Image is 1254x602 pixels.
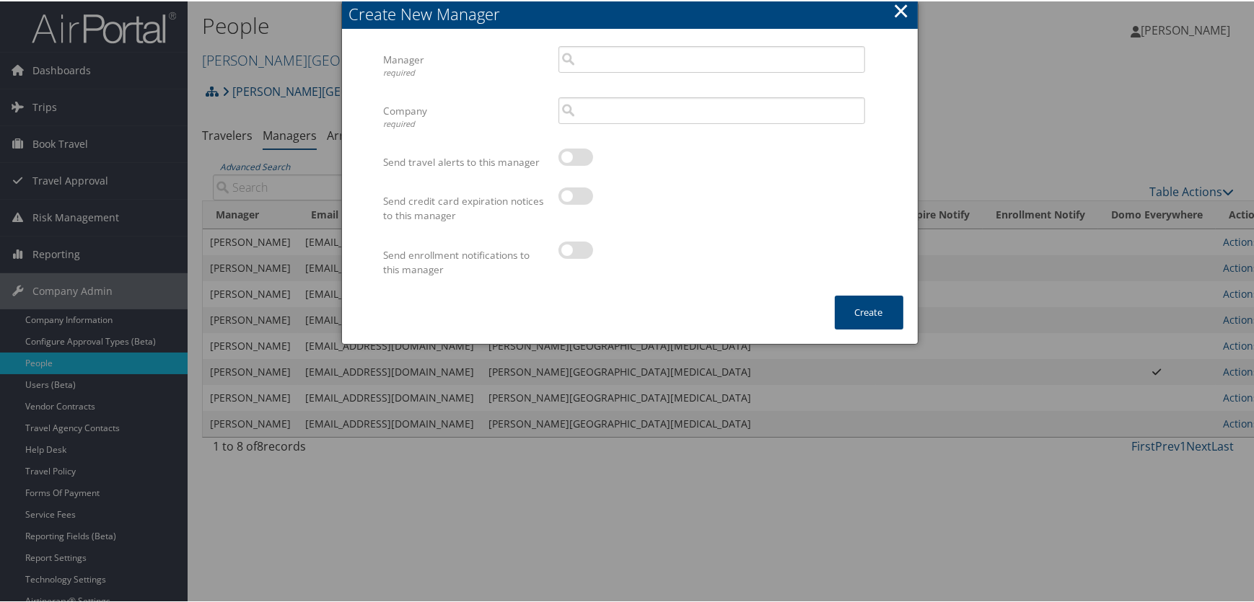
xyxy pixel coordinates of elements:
button: Create [835,294,903,328]
div: Create New Manager [349,1,918,24]
div: required [383,117,547,129]
label: Manager [383,45,547,84]
label: Company [383,96,547,136]
div: required [383,66,547,78]
label: Send enrollment notifications to this manager [383,240,547,283]
label: Send credit card expiration notices to this manager [383,186,547,229]
label: Send travel alerts to this manager [383,147,547,174]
